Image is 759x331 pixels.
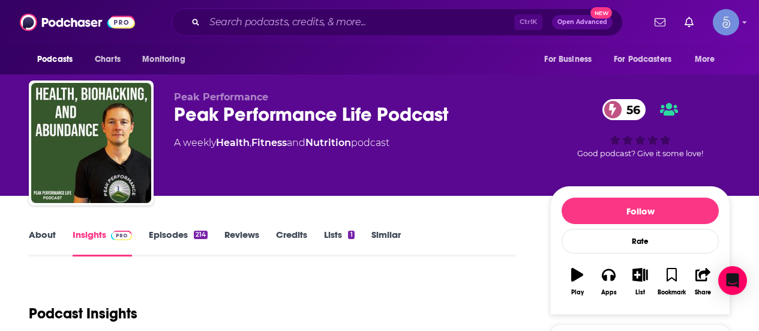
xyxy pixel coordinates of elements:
[29,305,137,323] h1: Podcast Insights
[562,229,719,254] div: Rate
[577,149,703,158] span: Good podcast? Give it some love!
[29,229,56,257] a: About
[142,51,185,68] span: Monitoring
[250,137,251,148] span: ,
[635,289,645,296] div: List
[37,51,73,68] span: Podcasts
[324,229,354,257] a: Lists1
[172,8,623,36] div: Search podcasts, credits, & more...
[557,19,607,25] span: Open Advanced
[251,137,287,148] a: Fitness
[224,229,259,257] a: Reviews
[174,91,268,103] span: Peak Performance
[614,51,671,68] span: For Podcasters
[656,260,687,303] button: Bookmark
[111,231,132,240] img: Podchaser Pro
[194,231,208,239] div: 214
[686,48,730,71] button: open menu
[680,12,698,32] a: Show notifications dropdown
[305,137,351,148] a: Nutrition
[658,289,686,296] div: Bookmark
[216,137,250,148] a: Health
[276,229,307,257] a: Credits
[688,260,719,303] button: Share
[562,260,593,303] button: Play
[20,11,135,34] img: Podchaser - Follow, Share and Rate Podcasts
[174,136,389,150] div: A weekly podcast
[601,289,617,296] div: Apps
[95,51,121,68] span: Charts
[550,91,730,166] div: 56Good podcast? Give it some love!
[713,9,739,35] img: User Profile
[134,48,200,71] button: open menu
[552,15,613,29] button: Open AdvancedNew
[625,260,656,303] button: List
[713,9,739,35] button: Show profile menu
[614,99,646,120] span: 56
[73,229,132,257] a: InsightsPodchaser Pro
[571,289,584,296] div: Play
[718,266,747,295] div: Open Intercom Messenger
[650,12,670,32] a: Show notifications dropdown
[593,260,624,303] button: Apps
[87,48,128,71] a: Charts
[695,289,711,296] div: Share
[149,229,208,257] a: Episodes214
[713,9,739,35] span: Logged in as Spiral5-G1
[544,51,592,68] span: For Business
[371,229,401,257] a: Similar
[514,14,542,30] span: Ctrl K
[562,198,719,224] button: Follow
[348,231,354,239] div: 1
[205,13,514,32] input: Search podcasts, credits, & more...
[31,83,151,203] img: Peak Performance Life Podcast
[606,48,689,71] button: open menu
[695,51,715,68] span: More
[602,99,646,120] a: 56
[590,7,612,19] span: New
[536,48,607,71] button: open menu
[29,48,88,71] button: open menu
[287,137,305,148] span: and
